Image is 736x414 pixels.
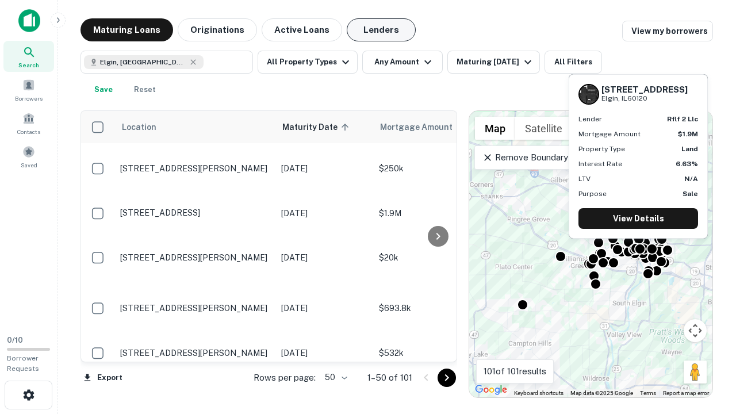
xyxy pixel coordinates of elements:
[482,151,568,164] p: Remove Boundary
[438,369,456,387] button: Go to next page
[17,127,40,136] span: Contacts
[663,390,709,396] a: Report a map error
[601,85,688,95] h6: [STREET_ADDRESS]
[545,51,602,74] button: All Filters
[601,93,688,104] p: Elgin, IL60120
[515,117,572,140] button: Show satellite imagery
[120,208,270,218] p: [STREET_ADDRESS]
[578,208,698,229] a: View Details
[578,144,625,154] p: Property Type
[281,162,367,175] p: [DATE]
[472,382,510,397] a: Open this area in Google Maps (opens a new window)
[684,319,707,342] button: Map camera controls
[379,347,494,359] p: $532k
[120,252,270,263] p: [STREET_ADDRESS][PERSON_NAME]
[80,18,173,41] button: Maturing Loans
[80,369,125,386] button: Export
[3,141,54,172] a: Saved
[379,251,494,264] p: $20k
[678,322,736,377] iframe: Chat Widget
[7,336,23,344] span: 0 / 10
[7,354,39,373] span: Borrower Requests
[570,390,633,396] span: Map data ©2025 Google
[120,303,270,313] p: [STREET_ADDRESS][PERSON_NAME]
[380,120,467,134] span: Mortgage Amount
[347,18,416,41] button: Lenders
[472,382,510,397] img: Google
[281,251,367,264] p: [DATE]
[457,55,535,69] div: Maturing [DATE]
[379,302,494,315] p: $693.8k
[282,120,352,134] span: Maturity Date
[578,114,602,124] p: Lender
[126,78,163,101] button: Reset
[379,162,494,175] p: $250k
[578,174,591,184] p: LTV
[447,51,540,74] button: Maturing [DATE]
[475,117,515,140] button: Show street map
[178,18,257,41] button: Originations
[120,163,270,174] p: [STREET_ADDRESS][PERSON_NAME]
[281,207,367,220] p: [DATE]
[15,94,43,103] span: Borrowers
[18,9,40,32] img: capitalize-icon.png
[320,369,349,386] div: 50
[262,18,342,41] button: Active Loans
[114,111,275,143] th: Location
[281,302,367,315] p: [DATE]
[281,347,367,359] p: [DATE]
[18,60,39,70] span: Search
[120,348,270,358] p: [STREET_ADDRESS][PERSON_NAME]
[258,51,358,74] button: All Property Types
[3,41,54,72] a: Search
[379,207,494,220] p: $1.9M
[3,108,54,139] a: Contacts
[21,160,37,170] span: Saved
[622,21,713,41] a: View my borrowers
[254,371,316,385] p: Rows per page:
[578,129,641,139] p: Mortgage Amount
[514,389,563,397] button: Keyboard shortcuts
[684,175,698,183] strong: N/A
[469,111,712,397] div: 0 0
[678,130,698,138] strong: $1.9M
[275,111,373,143] th: Maturity Date
[3,74,54,105] a: Borrowers
[667,115,698,123] strong: rflf 2 llc
[121,120,156,134] span: Location
[676,160,698,168] strong: 6.63%
[373,111,500,143] th: Mortgage Amount
[683,190,698,198] strong: Sale
[362,51,443,74] button: Any Amount
[578,189,607,199] p: Purpose
[681,145,698,153] strong: Land
[100,57,186,67] span: Elgin, [GEOGRAPHIC_DATA], [GEOGRAPHIC_DATA]
[85,78,122,101] button: Save your search to get updates of matches that match your search criteria.
[640,390,656,396] a: Terms (opens in new tab)
[484,365,546,378] p: 101 of 101 results
[367,371,412,385] p: 1–50 of 101
[578,159,622,169] p: Interest Rate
